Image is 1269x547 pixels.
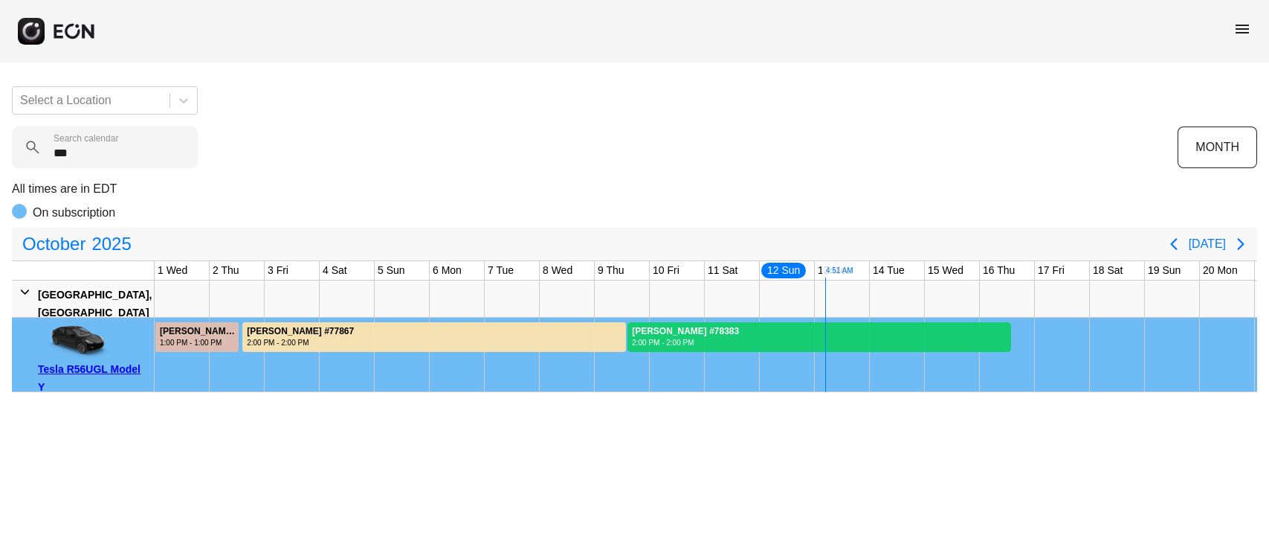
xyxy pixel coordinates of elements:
div: 16 Thu [980,261,1018,280]
div: 2:00 PM - 2:00 PM [247,337,354,348]
button: October2025 [13,229,141,259]
div: 19 Sun [1145,261,1184,280]
div: Rented for 7 days by Meli Marin Current status is rental [627,318,1012,352]
div: 1:00 PM - 1:00 PM [160,337,237,348]
div: 5 Sun [375,261,408,280]
div: [PERSON_NAME] #78383 [632,326,739,337]
div: 10 Fri [650,261,682,280]
div: 14 Tue [870,261,908,280]
div: 18 Sat [1090,261,1126,280]
div: 7 Tue [485,261,517,280]
button: Previous page [1159,229,1189,259]
div: 9 Thu [595,261,627,280]
img: car [38,323,112,360]
div: Rented for 30 days by Meli Marin Current status is late [155,318,239,352]
button: MONTH [1178,127,1257,168]
div: [PERSON_NAME] #77867 [247,326,354,337]
div: Tesla R56UGL Model Y [38,360,149,396]
div: 6 Mon [430,261,465,280]
div: 8 Wed [540,261,575,280]
label: Search calendar [54,132,118,144]
button: [DATE] [1189,231,1226,257]
div: 12 Sun [760,261,807,280]
p: On subscription [33,204,115,222]
div: 15 Wed [925,261,966,280]
div: 3 Fri [265,261,291,280]
div: 2:00 PM - 2:00 PM [632,337,739,348]
div: [PERSON_NAME] #72359 [160,326,237,337]
span: menu [1233,20,1251,38]
p: All times are in EDT [12,180,1257,198]
button: Next page [1226,229,1256,259]
div: 1 Wed [155,261,190,280]
div: 17 Fri [1035,261,1068,280]
div: 2 Thu [210,261,242,280]
div: [GEOGRAPHIC_DATA], [GEOGRAPHIC_DATA] [38,286,152,322]
div: Rented for 7 days by Meli Marin Current status is billable [242,318,627,352]
div: 20 Mon [1200,261,1241,280]
div: 11 Sat [705,261,740,280]
div: 4 Sat [320,261,350,280]
div: 13 Mon [815,261,856,280]
span: October [19,229,88,259]
span: 2025 [88,229,134,259]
